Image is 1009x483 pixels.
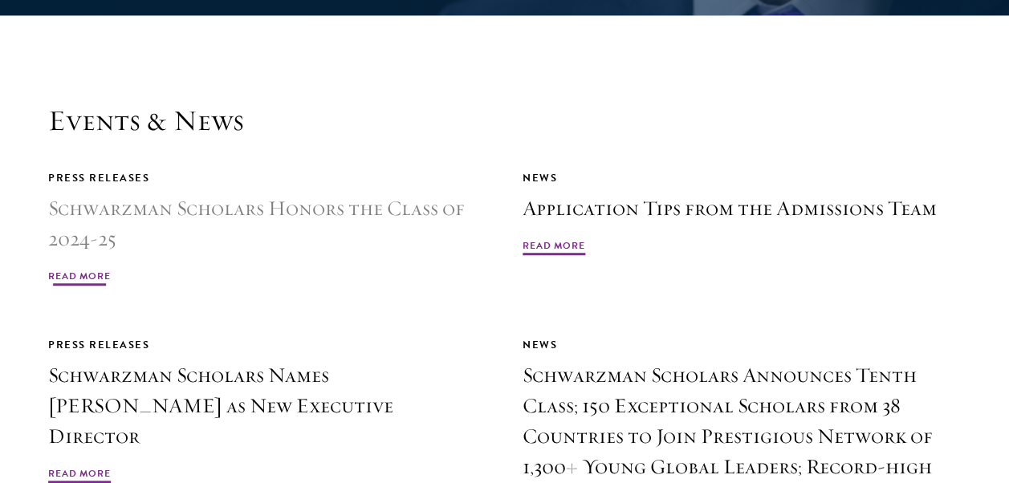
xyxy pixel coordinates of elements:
[48,193,486,254] h3: Schwarzman Scholars Honors the Class of 2024-25
[523,169,961,258] a: News Application Tips from the Admissions Team Read More
[48,103,961,138] h2: Events & News
[523,238,585,258] span: Read More
[523,336,961,354] div: News
[48,336,486,354] div: Press Releases
[48,169,486,288] a: Press Releases Schwarzman Scholars Honors the Class of 2024-25 Read More
[523,193,961,224] h3: Application Tips from the Admissions Team
[48,269,111,288] span: Read More
[48,360,486,452] h3: Schwarzman Scholars Names [PERSON_NAME] as New Executive Director
[48,169,486,187] div: Press Releases
[523,169,961,187] div: News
